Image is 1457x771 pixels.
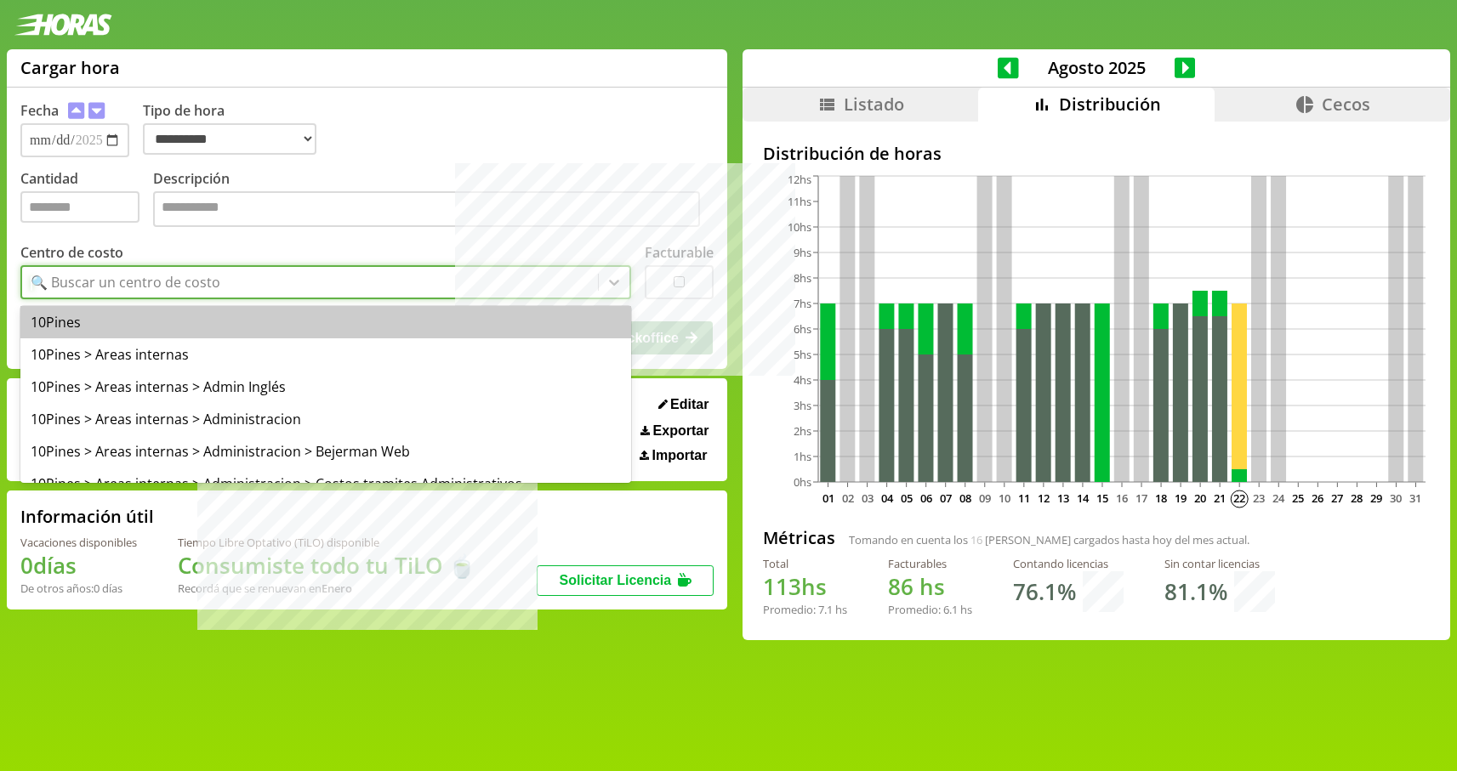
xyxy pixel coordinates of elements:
[794,245,811,260] tspan: 9hs
[178,535,475,550] div: Tiempo Libre Optativo (TiLO) disponible
[20,371,631,403] div: 10Pines > Areas internas > Admin Inglés
[1155,490,1167,506] text: 18
[1038,490,1050,506] text: 12
[322,581,352,596] b: Enero
[1409,490,1421,506] text: 31
[943,602,958,617] span: 6.1
[794,423,811,439] tspan: 2hs
[818,602,833,617] span: 7.1
[788,219,811,235] tspan: 10hs
[20,403,631,435] div: 10Pines > Areas internas > Administracion
[794,321,811,337] tspan: 6hs
[1018,490,1030,506] text: 11
[20,468,631,500] div: 10Pines > Areas internas > Administracion > Costos tramites Administrativos
[842,490,854,506] text: 02
[999,490,1010,506] text: 10
[920,490,932,506] text: 06
[794,449,811,464] tspan: 1hs
[881,490,894,506] text: 04
[1331,490,1343,506] text: 27
[1175,490,1187,506] text: 19
[20,56,120,79] h1: Cargar hora
[763,571,801,602] span: 113
[143,101,330,157] label: Tipo de hora
[653,396,714,413] button: Editar
[670,397,709,412] span: Editar
[1059,93,1161,116] span: Distribución
[1019,56,1175,79] span: Agosto 2025
[20,535,137,550] div: Vacaciones disponibles
[635,422,714,439] button: Exportar
[1013,576,1076,607] h1: 76.1 %
[645,243,714,262] label: Facturable
[178,550,475,581] h1: Consumiste todo tu TiLO 🍵
[794,398,811,413] tspan: 3hs
[1116,490,1128,506] text: 16
[901,490,913,506] text: 05
[537,565,714,596] button: Solicitar Licencia
[20,550,137,581] h1: 0 días
[862,490,874,506] text: 03
[1370,490,1382,506] text: 29
[1164,576,1227,607] h1: 81.1 %
[20,338,631,371] div: 10Pines > Areas internas
[822,490,834,506] text: 01
[1096,490,1108,506] text: 15
[178,581,475,596] div: Recordá que se renuevan en
[763,602,847,617] div: Promedio: hs
[14,14,112,36] img: logotipo
[794,474,811,490] tspan: 0hs
[794,270,811,286] tspan: 8hs
[959,490,971,506] text: 08
[20,581,137,596] div: De otros años: 0 días
[20,191,139,223] input: Cantidad
[763,556,847,571] div: Total
[888,556,972,571] div: Facturables
[1135,490,1147,506] text: 17
[31,273,220,292] div: 🔍 Buscar un centro de costo
[20,243,123,262] label: Centro de costo
[1351,490,1363,506] text: 28
[970,532,982,547] span: 16
[794,372,811,388] tspan: 4hs
[940,490,952,506] text: 07
[979,490,991,506] text: 09
[849,532,1249,547] span: Tomando en cuenta los [PERSON_NAME] cargados hasta hoy del mes actual.
[1214,490,1226,506] text: 21
[788,194,811,209] tspan: 11hs
[1312,490,1323,506] text: 26
[20,306,631,338] div: 10Pines
[560,573,672,587] span: Solicitar Licencia
[1272,490,1285,506] text: 24
[1233,490,1245,506] text: 22
[1164,556,1275,571] div: Sin contar licencias
[153,191,700,227] textarea: Descripción
[794,347,811,362] tspan: 5hs
[1057,490,1069,506] text: 13
[20,101,59,120] label: Fecha
[788,172,811,187] tspan: 12hs
[143,123,316,155] select: Tipo de hora
[20,435,631,468] div: 10Pines > Areas internas > Administracion > Bejerman Web
[1013,556,1124,571] div: Contando licencias
[653,423,709,439] span: Exportar
[763,142,1430,165] h2: Distribución de horas
[794,296,811,311] tspan: 7hs
[763,571,847,602] h1: hs
[763,526,835,549] h2: Métricas
[153,169,714,231] label: Descripción
[20,169,153,231] label: Cantidad
[1292,490,1304,506] text: 25
[1194,490,1206,506] text: 20
[888,571,913,602] span: 86
[888,602,972,617] div: Promedio: hs
[20,505,154,528] h2: Información útil
[1253,490,1265,506] text: 23
[1077,490,1090,506] text: 14
[652,448,708,463] span: Importar
[844,93,904,116] span: Listado
[888,571,972,602] h1: hs
[1390,490,1402,506] text: 30
[1322,93,1370,116] span: Cecos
